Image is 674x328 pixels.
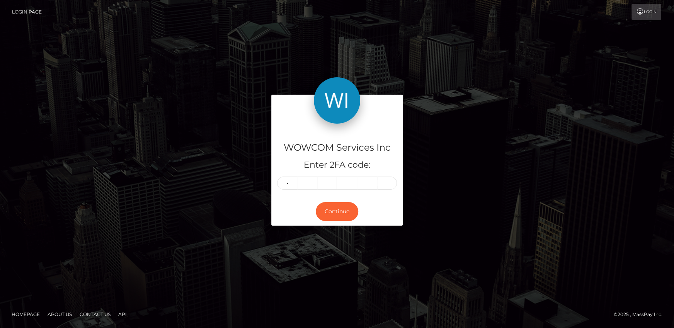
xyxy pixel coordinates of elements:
[115,308,130,320] a: API
[44,308,75,320] a: About Us
[316,202,358,221] button: Continue
[277,141,397,155] h4: WOWCOM Services Inc
[277,159,397,171] h5: Enter 2FA code:
[631,4,661,20] a: Login
[12,4,42,20] a: Login Page
[77,308,114,320] a: Contact Us
[614,310,668,319] div: © 2025 , MassPay Inc.
[9,308,43,320] a: Homepage
[314,77,360,124] img: WOWCOM Services Inc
